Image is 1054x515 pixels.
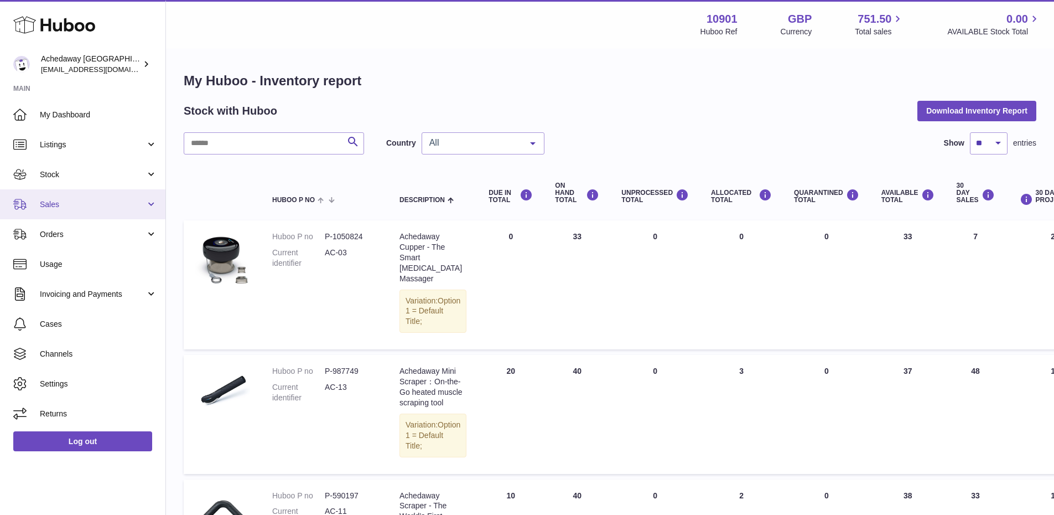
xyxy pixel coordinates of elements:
[788,12,812,27] strong: GBP
[544,355,610,473] td: 40
[184,72,1036,90] h1: My Huboo - Inventory report
[946,355,1006,473] td: 48
[477,355,544,473] td: 20
[610,355,700,473] td: 0
[621,189,689,204] div: UNPROCESSED Total
[272,382,325,403] dt: Current identifier
[855,12,904,37] a: 751.50 Total sales
[399,231,466,284] div: Achedaway Cupper - The Smart [MEDICAL_DATA] Massager
[40,289,146,300] span: Invoicing and Payments
[399,366,466,408] div: Achedaway Mini Scraper：On-the-Go heated muscle scraping tool
[858,12,891,27] span: 751.50
[325,231,377,242] dd: P-1050824
[477,220,544,349] td: 0
[195,231,250,287] img: product image
[40,110,157,120] span: My Dashboard
[917,101,1036,121] button: Download Inventory Report
[870,355,946,473] td: 37
[707,12,738,27] strong: 10901
[555,182,599,204] div: ON HAND Total
[40,229,146,240] span: Orders
[41,54,141,75] div: Achedaway [GEOGRAPHIC_DATA]
[40,379,157,389] span: Settings
[13,431,152,451] a: Log out
[40,140,146,150] span: Listings
[325,382,377,403] dd: AC-13
[184,104,277,119] h2: Stock with Huboo
[427,137,522,148] span: All
[544,220,610,349] td: 33
[881,189,934,204] div: AVAILABLE Total
[41,65,163,74] span: [EMAIL_ADDRESS][DOMAIN_NAME]
[399,290,466,333] div: Variation:
[711,189,772,204] div: ALLOCATED Total
[870,220,946,349] td: 33
[272,248,325,269] dt: Current identifier
[325,491,377,501] dd: P-590197
[40,259,157,270] span: Usage
[824,232,829,241] span: 0
[781,27,812,37] div: Currency
[406,420,460,450] span: Option 1 = Default Title;
[13,56,30,73] img: admin@newpb.co.uk
[325,248,377,269] dd: AC-03
[1013,138,1036,148] span: entries
[272,197,315,204] span: Huboo P no
[399,197,445,204] span: Description
[700,355,783,473] td: 3
[1006,12,1028,27] span: 0.00
[944,138,964,148] label: Show
[947,27,1041,37] span: AVAILABLE Stock Total
[700,27,738,37] div: Huboo Ref
[824,367,829,375] span: 0
[489,189,533,204] div: DUE IN TOTAL
[855,27,904,37] span: Total sales
[947,12,1041,37] a: 0.00 AVAILABLE Stock Total
[794,189,859,204] div: QUARANTINED Total
[700,220,783,349] td: 0
[40,169,146,180] span: Stock
[325,366,377,377] dd: P-987749
[957,182,995,204] div: 30 DAY SALES
[40,409,157,419] span: Returns
[386,138,416,148] label: Country
[272,491,325,501] dt: Huboo P no
[824,491,829,500] span: 0
[40,319,157,329] span: Cases
[272,231,325,242] dt: Huboo P no
[40,199,146,210] span: Sales
[946,220,1006,349] td: 7
[406,296,460,326] span: Option 1 = Default Title;
[272,366,325,377] dt: Huboo P no
[399,414,466,457] div: Variation:
[40,349,157,359] span: Channels
[195,366,250,421] img: product image
[610,220,700,349] td: 0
